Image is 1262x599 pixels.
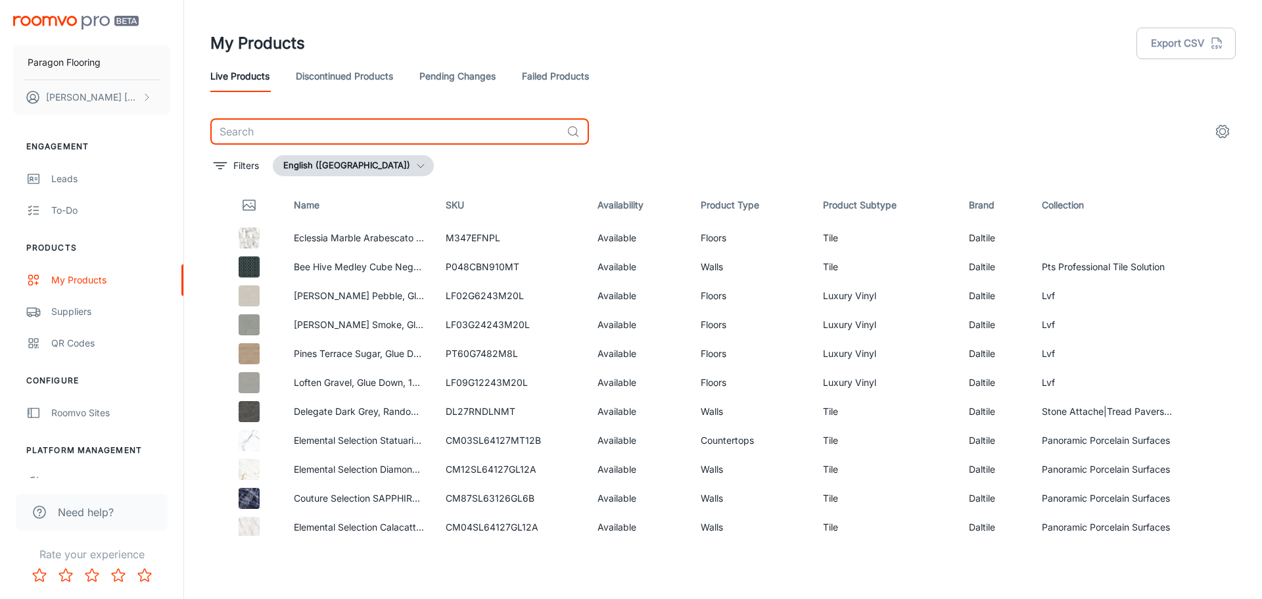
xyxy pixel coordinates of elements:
td: Panoramic Porcelain Surfaces [1031,513,1183,542]
div: Roomvo Sites [51,406,170,420]
th: Availability [587,187,690,224]
td: Available [587,426,690,455]
td: Countertops [690,426,812,455]
td: Walls [690,484,812,513]
td: Floors [690,339,812,368]
td: Daltile [958,513,1031,542]
td: Daltile [958,368,1031,397]
p: Paragon Flooring [28,55,101,70]
div: Suppliers [51,304,170,319]
td: LF02G6243M20L [435,281,587,310]
td: Daltile [958,484,1031,513]
p: Elemental Selection Calacatta, Slab, 64X127, Glossy, 12MM, FC1 [294,520,425,535]
td: Lvf [1031,368,1183,397]
td: Floors [690,281,812,310]
td: CM04SL64127GL12A [435,513,587,542]
td: Daltile [958,426,1031,455]
td: Stone Attache|Tread Pavers|Xteriors Program [1031,397,1183,426]
p: Elemental Selection Statuario, Slab, 64X127, Matte, 12MM, FC2 [294,433,425,448]
td: Available [587,224,690,252]
button: settings [1209,118,1236,145]
td: Tile [812,252,958,281]
span: Need help? [58,504,114,520]
td: Walls [690,397,812,426]
td: CM03SL64127MT12B [435,426,587,455]
th: Product Type [690,187,812,224]
a: Discontinued Products [296,60,393,92]
p: Pines Terrace Sugar, Glue Down, 7 1/4X48, 2.0MM, 8 MIL(0.2032MM) [294,347,425,361]
td: Available [587,484,690,513]
td: Luxury Vinyl [812,339,958,368]
p: [PERSON_NAME] [PERSON_NAME] [46,90,139,105]
td: Daltile [958,252,1031,281]
td: Tile [812,224,958,252]
td: Walls [690,252,812,281]
td: Lvf [1031,310,1183,339]
svg: Thumbnail [241,197,257,213]
button: [PERSON_NAME] [PERSON_NAME] [13,80,170,114]
div: My Products [51,273,170,287]
p: Loften Gravel, Glue Down, 12X24, 3.0MM, 20 MIL(0.508MM) [294,375,425,390]
td: Floors [690,224,812,252]
td: Tile [812,513,958,542]
td: Luxury Vinyl [812,368,958,397]
img: Roomvo PRO Beta [13,16,139,30]
button: Rate 2 star [53,562,79,588]
td: Daltile [958,310,1031,339]
td: DL27RNDLNMT [435,397,587,426]
td: Tile [812,426,958,455]
td: Pts Professional Tile Solution [1031,252,1183,281]
td: LF03G24243M20L [435,310,587,339]
button: Rate 5 star [131,562,158,588]
button: English ([GEOGRAPHIC_DATA]) [273,155,434,176]
th: Brand [958,187,1031,224]
td: Panoramic Porcelain Surfaces [1031,484,1183,513]
td: Daltile [958,281,1031,310]
a: Pending Changes [419,60,496,92]
td: Available [587,397,690,426]
td: Daltile [958,224,1031,252]
button: Rate 3 star [79,562,105,588]
p: [PERSON_NAME] Smoke, Glue Down, 24X24, 3.0MM, 20 MIL(0.508MM) [294,318,425,332]
div: User Administration [51,475,170,490]
div: QR Codes [51,336,170,350]
td: Daltile [958,455,1031,484]
td: Lvf [1031,281,1183,310]
td: Floors [690,368,812,397]
td: Daltile [958,397,1031,426]
td: Available [587,513,690,542]
th: Name [283,187,435,224]
p: Bee Hive Medley Cube Negative, Cube Negative, 8 1/2X10, Matte [294,260,425,274]
td: P048CBN910MT [435,252,587,281]
p: Eclessia Marble Arabescato Argento, Elongated Fan, Polished [294,231,425,245]
p: Delegate Dark Grey, Random Linear, Matte [294,404,425,419]
td: Tile [812,484,958,513]
p: Elemental Selection Diamond Mine, Slab, 64X127, Glossy, 12MM, FC1 [294,462,425,477]
td: Luxury Vinyl [812,310,958,339]
p: Couture Selection SAPPHIRE STATUS, Slab, 63X126, Glossy, 6MM, FC2 [294,491,425,506]
p: [PERSON_NAME] Pebble, Glue Down, 6X24, 3.0MM, 20 MIL(0.508MM) [294,289,425,303]
button: Export CSV [1136,28,1236,59]
td: Walls [690,513,812,542]
td: CM12SL64127GL12A [435,455,587,484]
a: Failed Products [522,60,589,92]
td: Tile [812,455,958,484]
td: Floors [690,310,812,339]
div: To-do [51,203,170,218]
div: Leads [51,172,170,186]
button: Paragon Flooring [13,45,170,80]
th: Collection [1031,187,1183,224]
p: Rate your experience [11,546,173,562]
td: Daltile [958,339,1031,368]
td: Panoramic Porcelain Surfaces [1031,426,1183,455]
h1: My Products [210,32,305,55]
button: Rate 1 star [26,562,53,588]
td: Available [587,368,690,397]
td: Available [587,252,690,281]
td: M347EFNPL [435,224,587,252]
td: PT60G7482M8L [435,339,587,368]
p: Filters [233,158,259,173]
td: Walls [690,455,812,484]
input: Search [210,118,561,145]
td: Lvf [1031,339,1183,368]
